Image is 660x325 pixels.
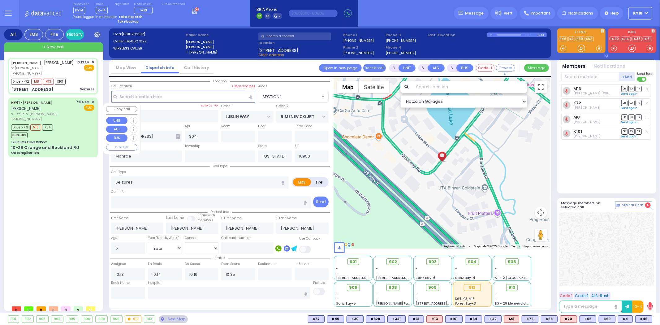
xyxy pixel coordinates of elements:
div: ALS [560,315,577,323]
label: Pick up [313,280,325,285]
span: Levy Friedman [573,91,628,96]
a: Send again [621,135,638,138]
span: 909 [429,284,437,291]
a: Dispatch info [141,65,179,71]
div: K30 [347,315,364,323]
span: 2 [74,306,83,311]
span: DR [621,86,628,92]
label: Caller: [113,39,184,44]
span: 904 [468,259,477,265]
span: M13 [43,79,54,85]
span: Sanz Bay-5 [336,301,356,306]
label: Night unit [115,2,129,6]
a: K62 [585,37,594,41]
label: From Scene [221,262,240,266]
label: First Name [111,216,129,221]
button: Transfer call [363,64,386,72]
span: - [336,297,338,301]
label: Cross 2 [276,104,289,109]
span: SO [628,100,635,106]
span: [0810202512] [122,32,145,37]
div: K101 [445,315,463,323]
a: M8 [573,115,580,119]
a: KJFD [621,37,631,41]
label: Call Info [111,189,125,194]
span: + New call [43,44,64,50]
input: Search location here [111,91,255,102]
strong: Take backup [117,19,139,24]
span: SECTION 1 [258,91,329,102]
span: Phone 2 [343,45,383,50]
div: Year/Month/Week/Day [148,236,182,240]
label: Back Home [111,280,130,285]
span: ר' בערל - ר' [PERSON_NAME] [11,111,74,117]
div: 905 [66,316,78,323]
span: M13 [140,8,147,13]
button: COVERED [106,144,137,151]
span: Alert [504,11,513,16]
div: K70 [560,315,577,323]
span: [PERSON_NAME] [44,60,74,65]
span: [PHONE_NUMBER] [11,117,42,122]
span: [PERSON_NAME] Farm [376,301,412,306]
div: BLS [522,315,538,323]
label: P Last Name [276,216,297,221]
span: K-14 [96,7,108,14]
span: Message [465,10,484,16]
button: Show satellite imagery [359,81,389,93]
a: K4 [568,37,575,41]
button: Send [313,197,329,207]
button: +Add [619,72,635,81]
div: [STREET_ADDRESS] [11,86,54,93]
span: SO [628,128,635,134]
span: Call type [210,164,230,168]
div: K31 [408,315,424,323]
button: Copy call [106,106,137,112]
div: BLS [445,315,463,323]
label: Call back number [221,236,251,240]
span: - [495,271,497,275]
button: Message [524,64,549,72]
div: 903 [37,316,48,323]
div: Fire [45,29,64,40]
label: Assigned [111,262,127,266]
button: Drag Pegman onto the map to open Street View [535,229,547,241]
span: - [455,266,457,271]
span: KY61 - [11,100,23,105]
span: [STREET_ADDRESS][PERSON_NAME] [416,301,474,306]
button: BUS [456,64,473,72]
div: 904 [51,316,63,323]
span: [PHONE_NUMBER] [11,71,42,76]
label: Destination [258,262,277,266]
input: Search location [412,81,527,93]
button: ALS-Rush [590,292,610,300]
div: K-14 [538,32,547,37]
span: Phone 4 [386,45,426,50]
span: TR [636,86,642,92]
label: ר' [PERSON_NAME] [186,50,256,55]
span: members [197,218,213,223]
label: KJFD [608,31,656,35]
label: Cad: [113,32,184,37]
span: BUS-912 [11,132,28,138]
button: Code 2 [574,292,589,300]
a: K69 [576,37,585,41]
img: Google [335,240,356,249]
div: M8 [504,315,519,323]
span: - [495,297,497,301]
a: Map View [111,65,141,71]
div: 901 [8,316,19,323]
label: En Route [148,262,162,266]
span: 908 [389,284,397,291]
img: Logo [24,9,66,17]
a: [PERSON_NAME] [11,60,41,65]
div: BLS [327,315,344,323]
label: Call Type [111,170,126,175]
label: On Scene [185,262,200,266]
span: EMS [84,65,94,71]
span: KY18 [633,11,643,16]
a: FD40 [610,37,620,41]
div: K58 [541,315,558,323]
h5: Message members on selected call [561,201,615,209]
label: [PERSON_NAME] [186,40,256,45]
